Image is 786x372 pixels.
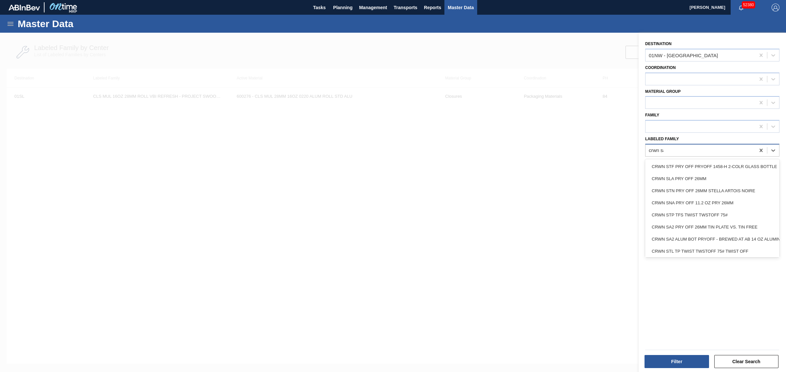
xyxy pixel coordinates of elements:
button: Filter [645,355,709,368]
span: Management [359,4,387,11]
span: 52380 [742,1,755,8]
div: CRWN SLA PRY OFF 26MM [645,173,779,185]
button: Clear Search [714,355,779,368]
div: CRWN STF PRY OFF PRYOFF 1458-H 2-COLR GLASS BOTTLE [645,161,779,173]
span: Planning [333,4,352,11]
img: TNhmsLtSVTkK8tSr43FrP2fwEKptu5GPRR3wAAAABJRU5ErkJggg== [9,5,40,10]
div: CRWN STP TFS TWIST TWSTOFF 75# [645,209,779,221]
div: CRWN SA2 PRY OFF 26MM TIN PLATE VS. TIN FREE [645,221,779,233]
label: Family [645,113,659,117]
div: CRWN SA2 ALUM BOT PRYOFF - BREWED AT AB 14 OZ ALUMINUM [645,233,779,245]
span: Master Data [448,4,474,11]
h1: Master Data [18,20,134,27]
button: Notifications [731,3,752,12]
div: CRWN STN PRY OFF 26MM STELLA ARTOIS NOIRE [645,185,779,197]
label: Material Group [645,89,681,94]
label: Coordination [645,65,676,70]
img: Logout [772,4,779,11]
div: CRWN SNA PRY OFF 11.2 OZ PRY 26MM [645,197,779,209]
span: Transports [394,4,417,11]
div: 01NW - [GEOGRAPHIC_DATA] [649,52,718,58]
label: Destination [645,42,671,46]
label: Labeled Family [645,137,679,141]
span: Tasks [312,4,327,11]
div: CRWN STL TP TWIST TWSTOFF 75# TWIST OFF [645,245,779,257]
span: Reports [424,4,441,11]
